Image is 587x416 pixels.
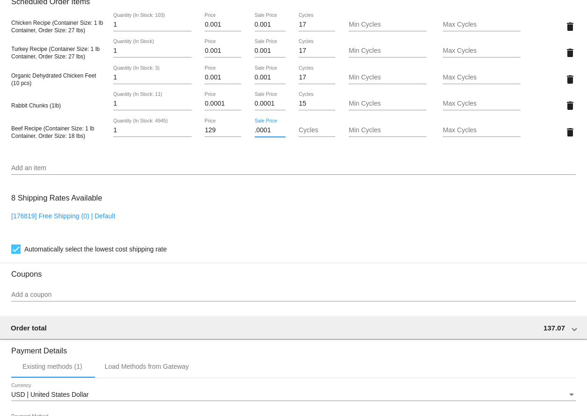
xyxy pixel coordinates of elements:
[24,244,167,255] span: Automatically select the lowest cost shipping rate
[205,74,241,81] input: Price
[113,74,191,81] input: Quantity (In Stock: 3)
[113,100,191,108] input: Quantity (In Stock: 11)
[11,20,103,34] span: Chicken Recipe (Container Size: 1 lb Container, Order Size: 27 lbs)
[11,263,576,279] h3: Coupons
[113,127,191,134] input: Quantity (In Stock: 4945)
[11,339,576,355] h3: Payment Details
[565,127,576,138] mat-icon: delete
[349,100,427,108] input: Min Cycles
[255,21,286,29] input: Sale Price
[11,46,100,60] span: Turkey Recipe (Container Size: 1 lb Container, Order Size: 27 lbs)
[113,47,191,55] input: Quantity (In Stock)
[443,21,521,29] input: Max Cycles
[11,188,102,208] h3: 8 Shipping Rates Available
[443,100,521,108] input: Max Cycles
[443,127,521,134] input: Max Cycles
[443,74,521,81] input: Max Cycles
[11,391,576,399] mat-select: Currency
[11,391,88,398] span: USD | United States Dollar
[349,127,427,134] input: Min Cycles
[565,47,576,58] mat-icon: delete
[565,100,576,111] mat-icon: delete
[205,47,241,55] input: Price
[11,212,115,220] a: [176819] Free Shipping (0) | Default
[11,165,576,172] input: Add an item
[299,47,335,55] input: Cycles
[299,127,335,134] input: Cycles
[11,324,47,332] span: Order total
[299,21,335,29] input: Cycles
[349,47,427,55] input: Min Cycles
[255,100,286,108] input: Sale Price
[299,74,335,81] input: Cycles
[565,74,576,85] mat-icon: delete
[565,21,576,32] mat-icon: delete
[205,100,241,108] input: Price
[22,363,82,370] div: Existing methods (1)
[205,21,241,29] input: Price
[255,47,286,55] input: Sale Price
[11,291,576,299] input: Add a coupon
[205,127,241,134] input: Price
[11,72,96,86] span: Organic Dehydrated Chicken Feet (10 pcs)
[255,127,286,134] input: Sale Price
[543,324,565,332] span: 137.07
[105,363,189,370] div: Load Methods from Gateway
[443,47,521,55] input: Max Cycles
[113,21,191,29] input: Quantity (In Stock: 103)
[349,21,427,29] input: Min Cycles
[299,100,335,108] input: Cycles
[11,102,61,109] span: Rabbit Chunks (1lb)
[255,74,286,81] input: Sale Price
[11,125,94,139] span: Beef Recipe (Container Size: 1 lb Container, Order Size: 18 lbs)
[349,74,427,81] input: Min Cycles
